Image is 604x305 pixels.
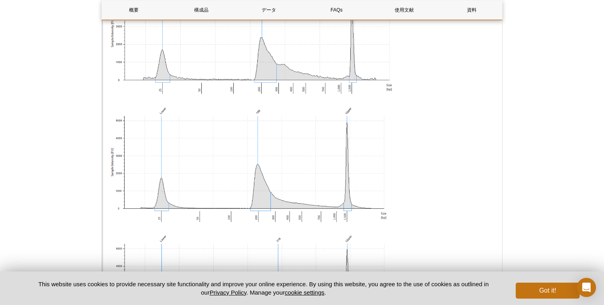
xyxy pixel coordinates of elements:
[372,0,436,20] a: 使用文献
[577,278,596,297] div: Open Intercom Messenger
[516,283,580,299] button: Got it!
[237,0,301,20] a: データ
[102,0,165,20] a: 概要
[169,0,233,20] a: 構成品
[305,0,368,20] a: FAQs
[24,280,503,297] p: This website uses cookies to provide necessary site functionality and improve your online experie...
[210,289,246,296] a: Privacy Policy
[285,289,324,296] button: cookie settings
[440,0,504,20] a: 資料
